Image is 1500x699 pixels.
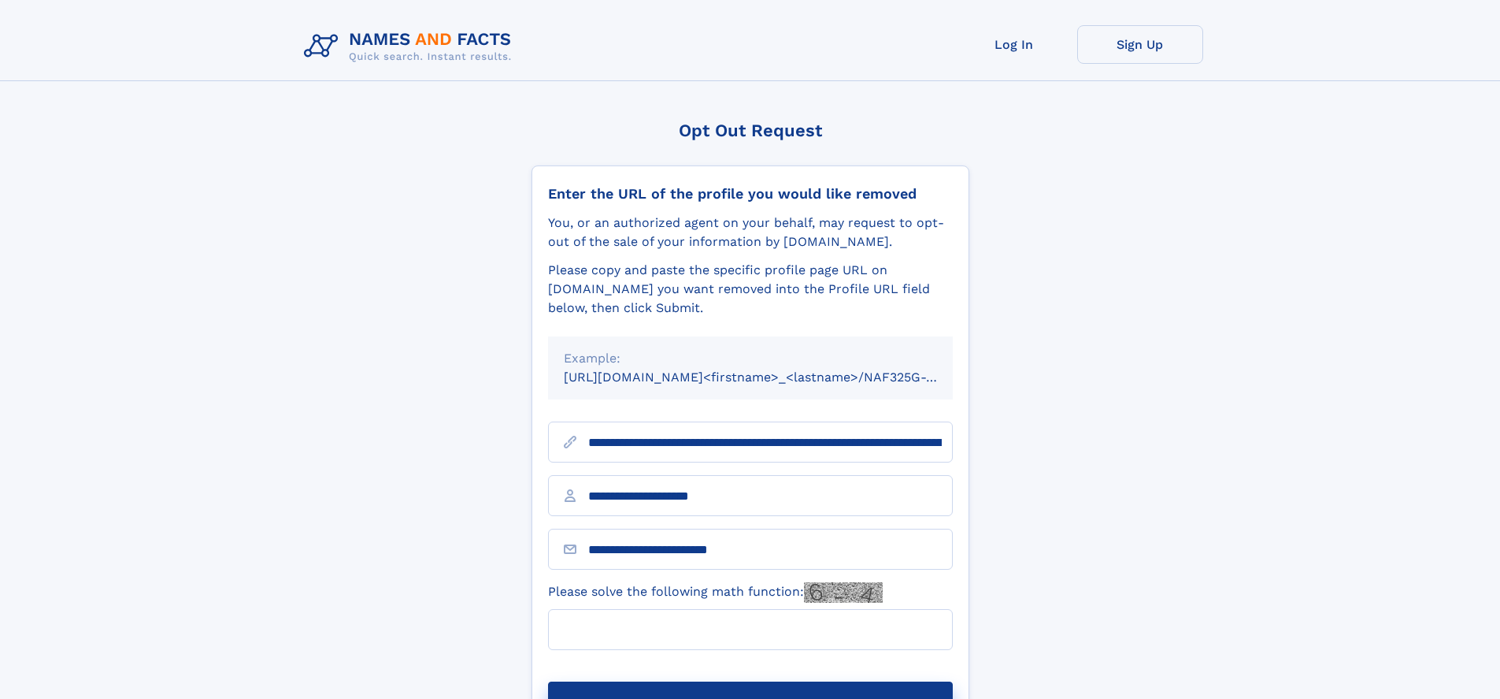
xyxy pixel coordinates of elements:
div: Opt Out Request [531,121,969,140]
div: Please copy and paste the specific profile page URL on [DOMAIN_NAME] you want removed into the Pr... [548,261,953,318]
label: Please solve the following math function: [548,582,883,603]
div: You, or an authorized agent on your behalf, may request to opt-out of the sale of your informatio... [548,214,953,251]
img: Logo Names and Facts [298,25,524,68]
a: Log In [951,25,1077,64]
div: Example: [564,349,937,368]
small: [URL][DOMAIN_NAME]<firstname>_<lastname>/NAF325G-xxxxxxxx [564,370,983,385]
a: Sign Up [1077,25,1203,64]
div: Enter the URL of the profile you would like removed [548,185,953,203]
